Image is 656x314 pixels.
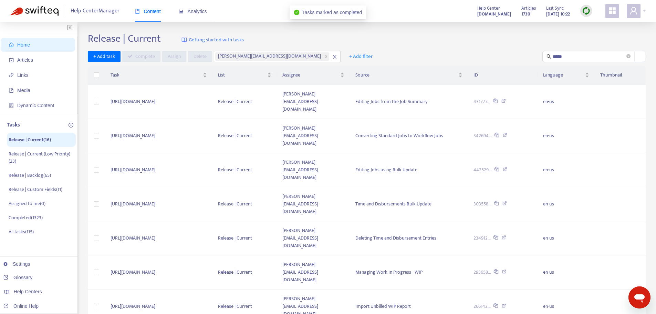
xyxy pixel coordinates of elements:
span: 303558... [473,200,491,208]
span: search [546,54,551,59]
span: container [9,103,14,108]
span: close [332,54,337,59]
img: image-link [181,37,187,43]
img: sync.dc5367851b00ba804db3.png [582,7,591,15]
span: 442529... [473,166,492,174]
td: [PERSON_NAME][EMAIL_ADDRESS][DOMAIN_NAME] [277,85,350,119]
strong: [DATE] 10:22 [546,10,570,18]
p: Release | Backlog ( 65 ) [9,172,51,179]
span: file-image [9,88,14,93]
th: Source [350,66,468,85]
td: [URL][DOMAIN_NAME] [105,119,212,153]
span: [PERSON_NAME][EMAIL_ADDRESS][DOMAIN_NAME] [218,52,323,61]
span: Last Sync [546,4,564,12]
span: book [135,9,140,14]
span: 342694... [473,132,492,140]
td: [URL][DOMAIN_NAME] [105,255,212,290]
p: All tasks ( 115 ) [9,228,34,235]
td: en-us [538,119,594,153]
td: [URL][DOMAIN_NAME] [105,187,212,221]
span: List [218,71,266,79]
span: + Add task [93,53,115,60]
span: Editing Jobs using Bulk Update [355,166,417,174]
p: Release | Current (Low Priority) ( 23 ) [9,150,74,165]
th: Language [538,66,594,85]
span: + Add filter [349,52,373,61]
td: [URL][DOMAIN_NAME] [105,221,212,255]
button: Assign [162,51,186,62]
span: Getting started with tasks [189,36,244,44]
span: plus-circle [69,123,73,128]
td: Release | Current [212,153,277,187]
span: Articles [521,4,536,12]
span: Home [17,42,30,48]
p: Assigned to me ( 0 ) [9,200,45,207]
th: Thumbnail [595,66,646,85]
a: Online Help [3,303,39,309]
strong: 1730 [521,10,530,18]
span: Editing Jobs from the Job Summary [355,98,427,105]
span: Task [111,71,201,79]
td: Release | Current [212,221,277,255]
span: Converting Standard Jobs to Workflow Jobs [355,132,443,140]
span: home [9,42,14,47]
span: Links [17,72,29,78]
button: Delete [188,51,212,62]
span: Assignee [282,71,339,79]
span: Media [17,88,30,93]
td: [PERSON_NAME][EMAIL_ADDRESS][DOMAIN_NAME] [277,119,350,153]
a: Getting started with tasks [181,32,244,48]
span: link [9,73,14,78]
span: account-book [9,58,14,62]
span: Import Unbilled WIP Report [355,302,411,310]
button: + Add filter [344,51,378,62]
span: appstore [608,7,616,15]
p: Release | Current ( 16 ) [9,136,51,143]
button: + Add task [88,51,121,62]
span: Articles [17,57,33,63]
p: Completed ( 1323 ) [9,214,43,221]
span: close-circle [626,54,631,58]
span: user [629,7,638,15]
td: [URL][DOMAIN_NAME] [105,85,212,119]
p: Tasks [7,121,20,129]
span: Tasks marked as completed [302,10,362,15]
iframe: Button to launch messaging window [628,286,650,308]
td: [PERSON_NAME][EMAIL_ADDRESS][DOMAIN_NAME] [277,153,350,187]
td: Release | Current [212,85,277,119]
td: Release | Current [212,255,277,290]
td: Release | Current [212,187,277,221]
a: Settings [3,261,30,267]
span: Source [355,71,457,79]
span: close-circle [626,53,631,60]
span: 266142... [473,303,491,310]
img: Swifteq [10,6,59,16]
th: Task [105,66,212,85]
button: Complete [122,51,160,62]
td: en-us [538,85,594,119]
span: Help Center [477,4,500,12]
a: [DOMAIN_NAME] [477,10,511,18]
span: 431777... [473,98,490,105]
td: en-us [538,255,594,290]
span: Time and Disbursements Bulk Update [355,200,431,208]
span: Analytics [179,9,207,14]
span: area-chart [179,9,184,14]
span: 234912... [473,234,491,242]
td: en-us [538,187,594,221]
p: Release | Custom Fields ( 11 ) [9,186,62,193]
td: en-us [538,221,594,255]
td: en-us [538,153,594,187]
span: Help Centers [14,289,42,294]
span: Content [135,9,161,14]
td: [PERSON_NAME][EMAIL_ADDRESS][DOMAIN_NAME] [277,255,350,290]
span: Deleting Time and Disbursement Entries [355,234,436,242]
span: Help Center Manager [71,4,119,18]
span: Language [543,71,583,79]
td: Release | Current [212,119,277,153]
span: Dynamic Content [17,103,54,108]
span: Managing Work In Progress - WIP [355,268,423,276]
span: close [324,55,328,58]
span: 293658... [473,269,491,276]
